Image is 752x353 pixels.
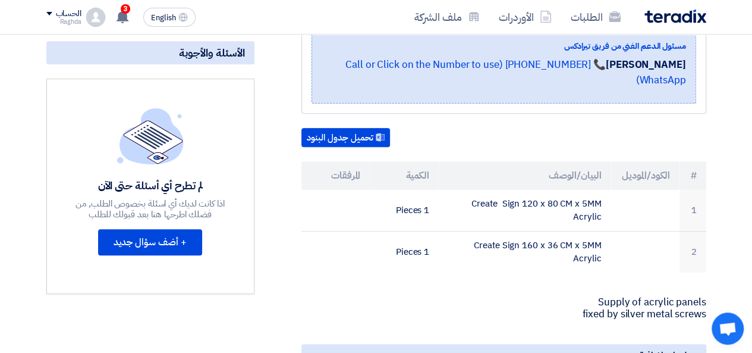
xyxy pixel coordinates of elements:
th: # [679,161,706,190]
img: profile_test.png [86,8,105,27]
button: + أضف سؤال جديد [98,229,202,255]
button: تحميل جدول البنود [301,128,390,147]
td: 1 [679,190,706,232]
th: المرفقات [301,161,370,190]
a: Open chat [712,313,744,345]
td: 2 [679,231,706,273]
button: English [143,8,196,27]
a: الطلبات [561,3,630,31]
th: الكود/الموديل [611,161,679,190]
th: الكمية [370,161,439,190]
div: Raghda [46,18,81,25]
div: مسئول الدعم الفني من فريق تيرادكس [322,40,686,52]
p: Supply of acrylic panels fixed by silver metal screws [301,296,706,320]
img: Teradix logo [644,10,706,23]
div: لم تطرح أي أسئلة حتى الآن [64,179,237,192]
td: 1 Pieces [370,231,439,273]
div: اذا كانت لديك أي اسئلة بخصوص الطلب, من فضلك اطرحها هنا بعد قبولك للطلب [64,198,237,220]
span: English [151,14,176,22]
strong: [PERSON_NAME] [606,57,686,72]
th: البيان/الوصف [439,161,611,190]
span: الأسئلة والأجوبة [179,46,245,60]
a: ملف الشركة [405,3,489,31]
img: empty_state_list.svg [117,108,184,164]
td: 1 Pieces [370,190,439,232]
a: الأوردرات [489,3,561,31]
a: 📞 [PHONE_NUMBER] (Call or Click on the Number to use WhatsApp) [345,57,686,88]
td: Create Sign 120 x 80 CM x 5MM Acrylic [439,190,611,232]
td: Create Sign 160 x 36 CM x 5MM Acrylic [439,231,611,273]
span: 3 [121,4,130,14]
div: الحساب [56,9,81,19]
